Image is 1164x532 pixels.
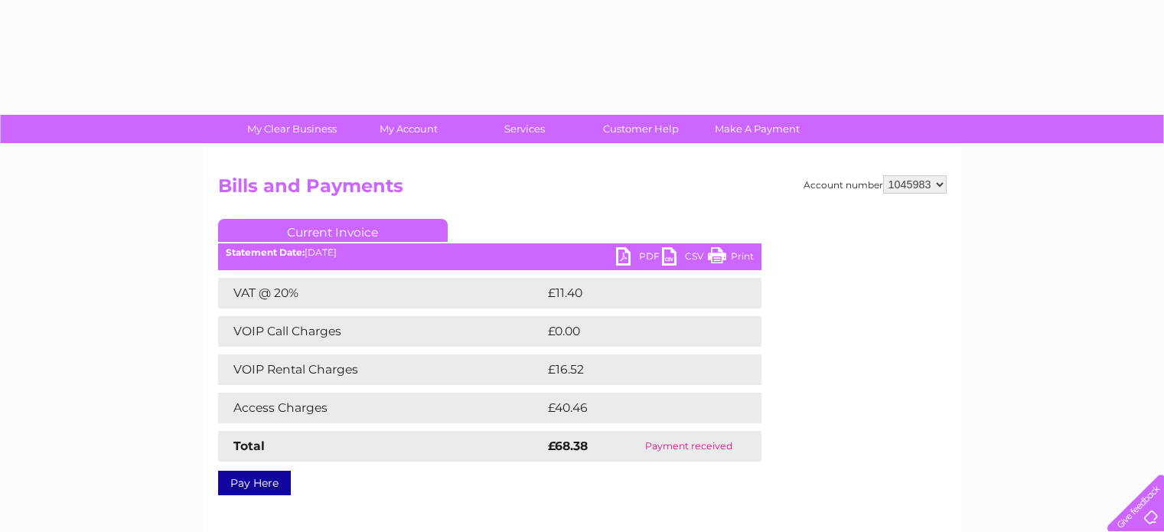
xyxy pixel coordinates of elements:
a: Print [708,247,754,269]
b: Statement Date: [226,246,305,258]
h2: Bills and Payments [218,175,947,204]
td: £11.40 [544,278,728,308]
a: Services [461,115,588,143]
a: My Account [345,115,471,143]
td: VOIP Call Charges [218,316,544,347]
td: £0.00 [544,316,726,347]
td: £16.52 [544,354,729,385]
a: Pay Here [218,471,291,495]
strong: Total [233,439,265,453]
td: £40.46 [544,393,732,423]
a: CSV [662,247,708,269]
a: Make A Payment [694,115,820,143]
a: My Clear Business [229,115,355,143]
td: VOIP Rental Charges [218,354,544,385]
strong: £68.38 [548,439,588,453]
a: Customer Help [578,115,704,143]
div: Account number [804,175,947,194]
td: Payment received [616,431,761,462]
td: Access Charges [218,393,544,423]
td: VAT @ 20% [218,278,544,308]
div: [DATE] [218,247,761,258]
a: PDF [616,247,662,269]
a: Current Invoice [218,219,448,242]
